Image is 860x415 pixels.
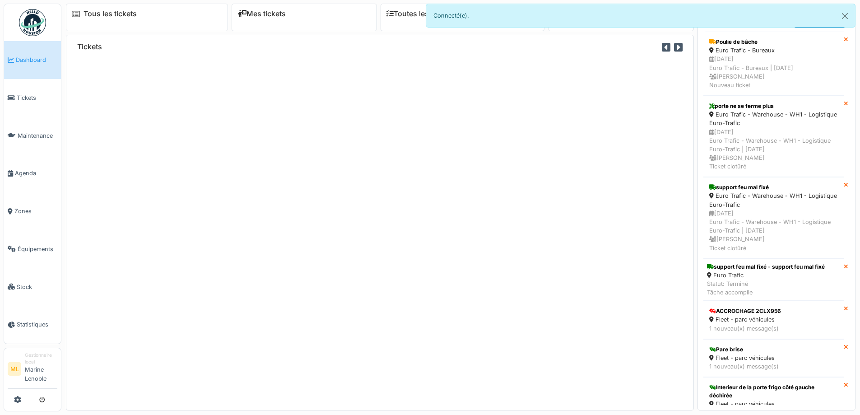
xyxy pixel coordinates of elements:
a: Stock [4,268,61,306]
span: Stock [17,283,57,291]
a: Maintenance [4,117,61,154]
div: Pare brise [709,345,838,354]
div: porte ne se ferme plus [709,102,838,110]
div: support feu mal fixé [709,183,838,191]
a: support feu mal fixé - support feu mal fixé Euro Trafic Statut: TerminéTâche accomplie [703,259,844,301]
div: 1 nouveau(x) message(s) [709,324,838,333]
div: Fleet - parc véhicules [709,400,838,408]
div: Euro Trafic - Bureaux [709,46,838,55]
a: Pare brise Fleet - parc véhicules 1 nouveau(x) message(s) [703,339,844,377]
div: Fleet - parc véhicules [709,354,838,362]
div: Gestionnaire local [25,352,57,366]
div: Fleet - parc véhicules [709,315,838,324]
a: Statistiques [4,306,61,344]
div: support feu mal fixé - support feu mal fixé [707,263,825,271]
li: ML [8,362,21,376]
div: Euro Trafic - Warehouse - WH1 - Logistique Euro-Trafic [709,110,838,127]
a: Toutes les tâches [386,9,454,18]
a: support feu mal fixé Euro Trafic - Warehouse - WH1 - Logistique Euro-Trafic [DATE]Euro Trafic - W... [703,177,844,258]
a: porte ne se ferme plus Euro Trafic - Warehouse - WH1 - Logistique Euro-Trafic [DATE]Euro Trafic -... [703,96,844,177]
div: Poulie de bâche [709,38,838,46]
a: Dashboard [4,41,61,79]
a: Zones [4,192,61,230]
div: 1 nouveau(x) message(s) [709,362,838,371]
span: Équipements [18,245,57,253]
span: Dashboard [16,56,57,64]
span: Statistiques [17,320,57,329]
span: Agenda [15,169,57,177]
a: ACCROCHAGE 2CLX956 Fleet - parc véhicules 1 nouveau(x) message(s) [703,301,844,339]
div: ACCROCHAGE 2CLX956 [709,307,838,315]
span: Tickets [17,93,57,102]
div: Interieur de la porte frigo côté gauche déchirée [709,383,838,400]
h6: Tickets [77,42,102,51]
button: Close [835,4,855,28]
div: [DATE] Euro Trafic - Warehouse - WH1 - Logistique Euro-Trafic | [DATE] [PERSON_NAME] Ticket clotûré [709,209,838,252]
a: Équipements [4,230,61,268]
div: Connecté(e). [426,4,856,28]
span: Maintenance [18,131,57,140]
div: Statut: Terminé Tâche accomplie [707,280,825,297]
a: ML Gestionnaire localMarine Lenoble [8,352,57,389]
a: Mes tickets [237,9,286,18]
a: Tickets [4,79,61,117]
a: Poulie de bâche Euro Trafic - Bureaux [DATE]Euro Trafic - Bureaux | [DATE] [PERSON_NAME]Nouveau t... [703,32,844,96]
a: Tous les tickets [84,9,137,18]
div: Euro Trafic - Warehouse - WH1 - Logistique Euro-Trafic [709,191,838,209]
div: [DATE] Euro Trafic - Bureaux | [DATE] [PERSON_NAME] Nouveau ticket [709,55,838,89]
li: Marine Lenoble [25,352,57,387]
div: [DATE] Euro Trafic - Warehouse - WH1 - Logistique Euro-Trafic | [DATE] [PERSON_NAME] Ticket clotûré [709,128,838,171]
div: Euro Trafic [707,271,825,280]
img: Badge_color-CXgf-gQk.svg [19,9,46,36]
a: Agenda [4,154,61,192]
span: Zones [14,207,57,215]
